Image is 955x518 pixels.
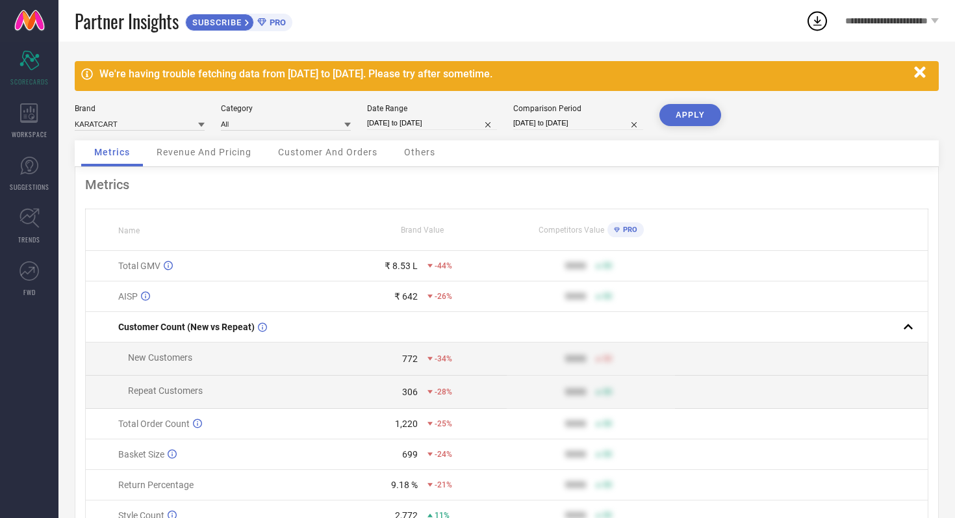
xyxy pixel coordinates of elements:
span: 50 [603,354,612,363]
span: Return Percentage [118,480,194,490]
span: -26% [435,292,452,301]
div: 9.18 % [391,480,418,490]
div: Comparison Period [513,104,643,113]
span: 50 [603,419,612,428]
input: Select comparison period [513,116,643,130]
div: 9999 [565,480,586,490]
div: 1,220 [395,419,418,429]
span: 50 [603,387,612,396]
div: ₹ 8.53 L [385,261,418,271]
span: TRENDS [18,235,40,244]
span: -25% [435,419,452,428]
span: Revenue And Pricing [157,147,251,157]
div: 699 [402,449,418,460]
span: SCORECARDS [10,77,49,86]
input: Select date range [367,116,497,130]
button: APPLY [659,104,721,126]
span: Basket Size [118,449,164,460]
div: Open download list [806,9,829,32]
span: 50 [603,292,612,301]
span: Partner Insights [75,8,179,34]
span: -34% [435,354,452,363]
span: Others [404,147,435,157]
span: Brand Value [401,226,444,235]
span: Competitors Value [539,226,604,235]
span: -21% [435,480,452,489]
span: WORKSPACE [12,129,47,139]
div: 9999 [565,261,586,271]
div: Metrics [85,177,928,192]
span: 50 [603,480,612,489]
span: Name [118,226,140,235]
span: 50 [603,261,612,270]
div: 9999 [565,291,586,302]
span: Total Order Count [118,419,190,429]
div: 9999 [565,354,586,364]
div: Date Range [367,104,497,113]
span: FWD [23,287,36,297]
div: ₹ 642 [394,291,418,302]
span: Customer Count (New vs Repeat) [118,322,255,332]
span: SUBSCRIBE [186,18,245,27]
span: New Customers [128,352,192,363]
div: Category [221,104,351,113]
span: -44% [435,261,452,270]
span: 50 [603,450,612,459]
a: SUBSCRIBEPRO [185,10,292,31]
div: 772 [402,354,418,364]
div: 9999 [565,449,586,460]
span: -28% [435,387,452,396]
span: AISP [118,291,138,302]
span: Repeat Customers [128,385,203,396]
div: 9999 [565,419,586,429]
div: 9999 [565,387,586,397]
span: SUGGESTIONS [10,182,49,192]
div: We're having trouble fetching data from [DATE] to [DATE]. Please try after sometime. [99,68,908,80]
span: -24% [435,450,452,459]
div: Brand [75,104,205,113]
span: Customer And Orders [278,147,377,157]
span: Total GMV [118,261,160,271]
span: Metrics [94,147,130,157]
div: 306 [402,387,418,397]
span: PRO [620,226,637,234]
span: PRO [266,18,286,27]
